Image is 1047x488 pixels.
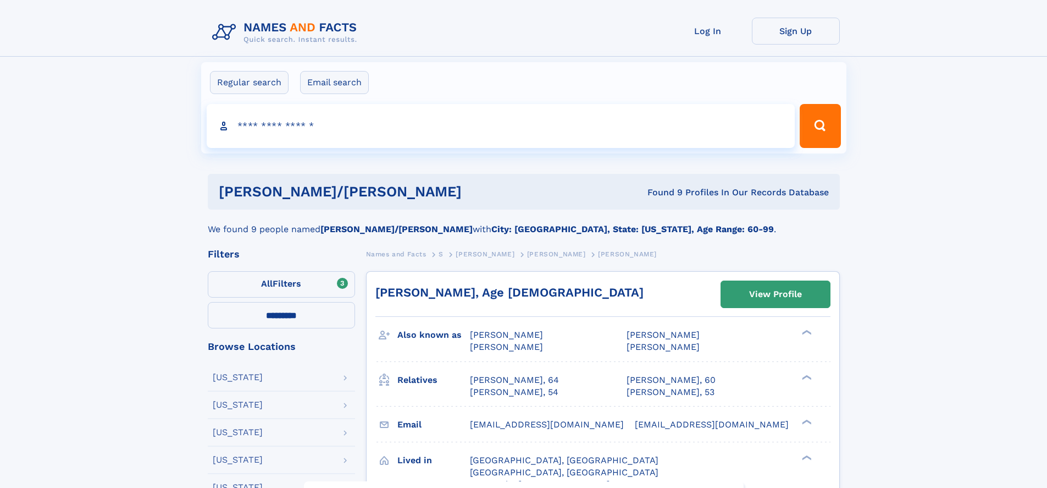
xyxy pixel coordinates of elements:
[470,386,558,398] a: [PERSON_NAME], 54
[799,374,812,381] div: ❯
[208,210,840,236] div: We found 9 people named with .
[527,247,586,261] a: [PERSON_NAME]
[752,18,840,45] a: Sign Up
[491,224,774,234] b: City: [GEOGRAPHIC_DATA], State: [US_STATE], Age Range: 60-99
[219,185,555,199] h1: [PERSON_NAME]/[PERSON_NAME]
[527,250,586,258] span: [PERSON_NAME]
[439,250,444,258] span: S
[397,451,470,470] h3: Lived in
[635,419,789,430] span: [EMAIL_ADDRESS][DOMAIN_NAME]
[300,71,369,94] label: Email search
[598,250,657,258] span: [PERSON_NAME]
[207,104,795,148] input: search input
[208,271,355,298] label: Filters
[799,329,812,336] div: ❯
[627,374,716,386] a: [PERSON_NAME], 60
[213,401,263,409] div: [US_STATE]
[375,286,644,299] a: [PERSON_NAME], Age [DEMOGRAPHIC_DATA]
[627,386,714,398] a: [PERSON_NAME], 53
[800,104,840,148] button: Search Button
[627,330,700,340] span: [PERSON_NAME]
[397,326,470,344] h3: Also known as
[799,418,812,425] div: ❯
[320,224,473,234] b: [PERSON_NAME]/[PERSON_NAME]
[470,374,559,386] a: [PERSON_NAME], 64
[261,278,273,289] span: All
[664,18,752,45] a: Log In
[213,456,263,464] div: [US_STATE]
[456,247,514,261] a: [PERSON_NAME]
[397,415,470,434] h3: Email
[208,18,366,47] img: Logo Names and Facts
[555,187,829,199] div: Found 9 Profiles In Our Records Database
[397,371,470,390] h3: Relatives
[799,454,812,461] div: ❯
[627,342,700,352] span: [PERSON_NAME]
[213,373,263,382] div: [US_STATE]
[749,282,802,307] div: View Profile
[213,428,263,437] div: [US_STATE]
[470,330,543,340] span: [PERSON_NAME]
[210,71,289,94] label: Regular search
[470,467,658,478] span: [GEOGRAPHIC_DATA], [GEOGRAPHIC_DATA]
[208,342,355,352] div: Browse Locations
[721,281,830,308] a: View Profile
[456,250,514,258] span: [PERSON_NAME]
[366,247,426,261] a: Names and Facts
[208,249,355,259] div: Filters
[470,455,658,465] span: [GEOGRAPHIC_DATA], [GEOGRAPHIC_DATA]
[470,342,543,352] span: [PERSON_NAME]
[470,419,624,430] span: [EMAIL_ADDRESS][DOMAIN_NAME]
[439,247,444,261] a: S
